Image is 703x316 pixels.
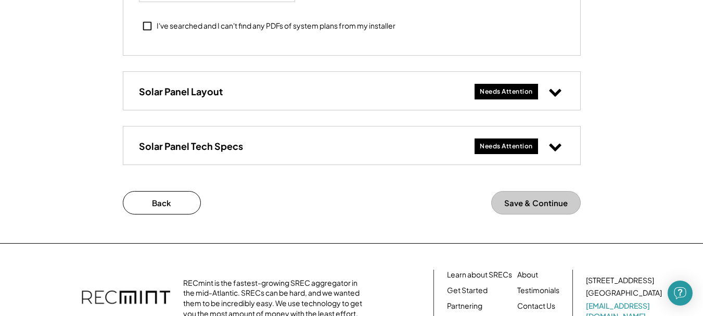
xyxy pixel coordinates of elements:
a: Testimonials [517,285,559,296]
div: Open Intercom Messenger [668,281,693,306]
div: [STREET_ADDRESS] [586,275,654,286]
a: Learn about SRECs [447,270,512,280]
a: About [517,270,538,280]
a: Contact Us [517,301,555,311]
h3: Solar Panel Tech Specs [139,140,243,152]
div: [GEOGRAPHIC_DATA] [586,288,662,298]
a: Partnering [447,301,482,311]
div: Needs Attention [480,142,533,151]
button: Save & Continue [491,191,581,214]
h3: Solar Panel Layout [139,85,223,97]
div: Needs Attention [480,87,533,96]
a: Get Started [447,285,488,296]
div: I've searched and I can't find any PDFs of system plans from my installer [157,21,395,31]
button: Back [123,191,201,214]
